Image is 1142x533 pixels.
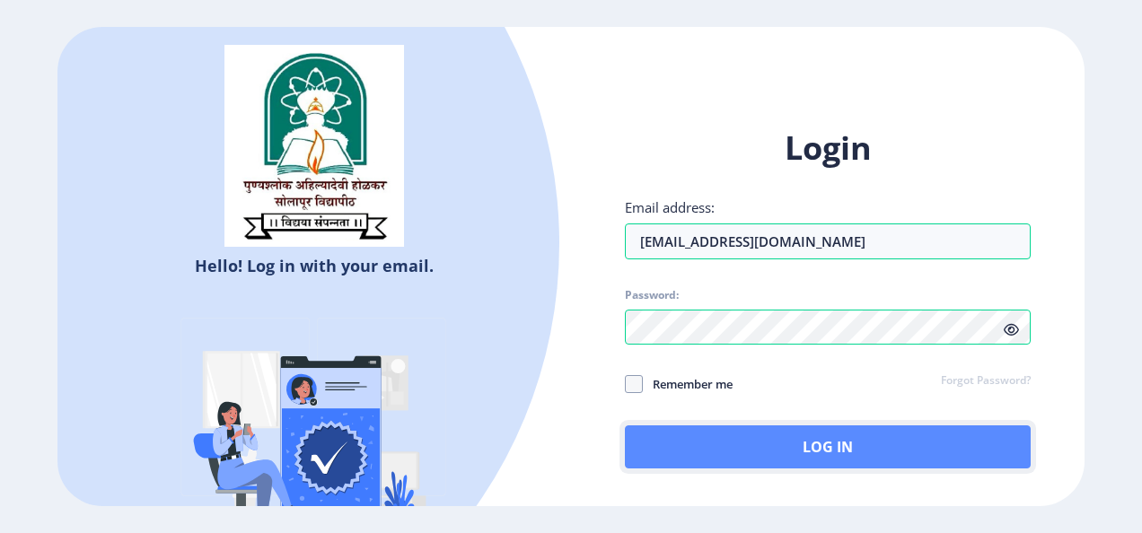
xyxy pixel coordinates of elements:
label: Email address: [625,198,715,216]
label: Password: [625,288,679,302]
span: Remember me [643,373,733,395]
h1: Login [625,127,1031,170]
img: sulogo.png [224,45,404,248]
a: Forgot Password? [941,373,1031,389]
button: Log In [625,425,1031,468]
input: Email address [625,223,1031,259]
